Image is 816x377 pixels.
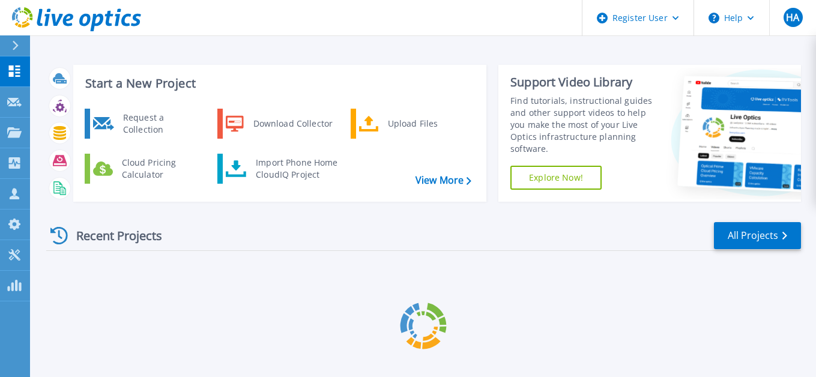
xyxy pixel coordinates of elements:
[786,13,799,22] span: HA
[85,109,208,139] a: Request a Collection
[510,95,661,155] div: Find tutorials, instructional guides and other support videos to help you make the most of your L...
[85,77,471,90] h3: Start a New Project
[382,112,471,136] div: Upload Files
[217,109,340,139] a: Download Collector
[247,112,338,136] div: Download Collector
[714,222,801,249] a: All Projects
[510,166,602,190] a: Explore Now!
[85,154,208,184] a: Cloud Pricing Calculator
[117,112,205,136] div: Request a Collection
[116,157,205,181] div: Cloud Pricing Calculator
[250,157,343,181] div: Import Phone Home CloudIQ Project
[46,221,178,250] div: Recent Projects
[351,109,474,139] a: Upload Files
[416,175,471,186] a: View More
[510,74,661,90] div: Support Video Library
